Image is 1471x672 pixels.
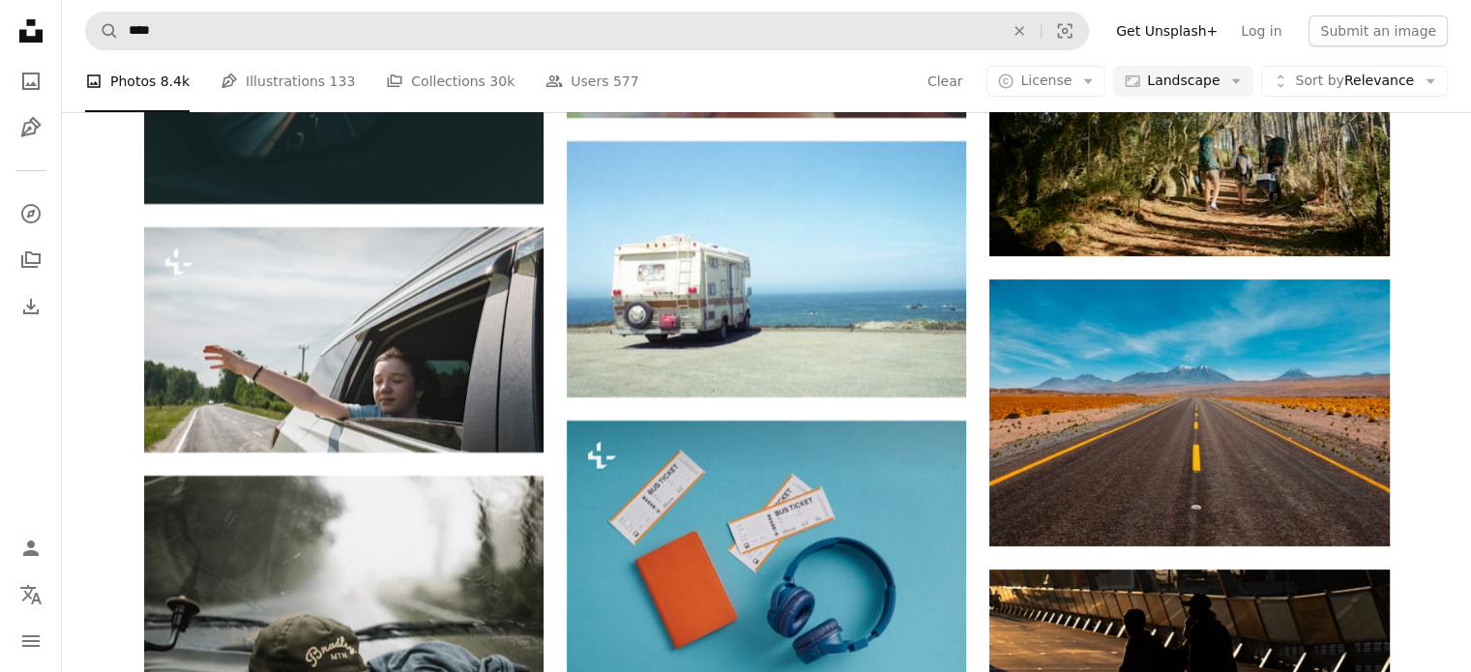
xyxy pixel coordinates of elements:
button: Visual search [1042,13,1088,49]
button: Menu [12,622,50,660]
a: Photos [12,62,50,101]
a: a couple of people walking down a dirt road [989,114,1389,131]
span: License [1020,73,1072,88]
a: lone road going to mountains [989,403,1389,421]
button: Sort byRelevance [1261,66,1448,97]
a: Users 577 [545,50,638,112]
span: Sort by [1295,73,1343,88]
a: black and white baseball cap near grey shirt on top of glove compartment inside car [144,599,544,617]
span: 577 [613,71,639,92]
span: 30k [489,71,515,92]
a: a woman holding out her hand out of a car window [144,331,544,348]
a: Download History [12,287,50,326]
form: Find visuals sitewide [85,12,1089,50]
a: Explore [12,194,50,233]
button: Submit an image [1309,15,1448,46]
a: Log in [1229,15,1293,46]
span: 133 [330,71,356,92]
span: Landscape [1147,72,1220,91]
a: Illustrations [12,108,50,147]
a: Home — Unsplash [12,12,50,54]
span: Relevance [1295,72,1414,91]
a: Collections 30k [386,50,515,112]
a: Illustrations 133 [221,50,355,112]
button: Clear [927,66,964,97]
button: Landscape [1113,66,1253,97]
button: Language [12,575,50,614]
img: a woman holding out her hand out of a car window [144,227,544,452]
a: Collections [12,241,50,279]
img: lone road going to mountains [989,279,1389,545]
a: white and blue van on beach during daytime [567,260,966,278]
a: Log in / Sign up [12,529,50,568]
button: Search Unsplash [86,13,119,49]
button: License [986,66,1105,97]
a: Get Unsplash+ [1104,15,1229,46]
button: Clear [998,13,1041,49]
img: white and blue van on beach during daytime [567,141,966,397]
a: a pair of headphones sitting next to a pair of tickets [567,544,966,562]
